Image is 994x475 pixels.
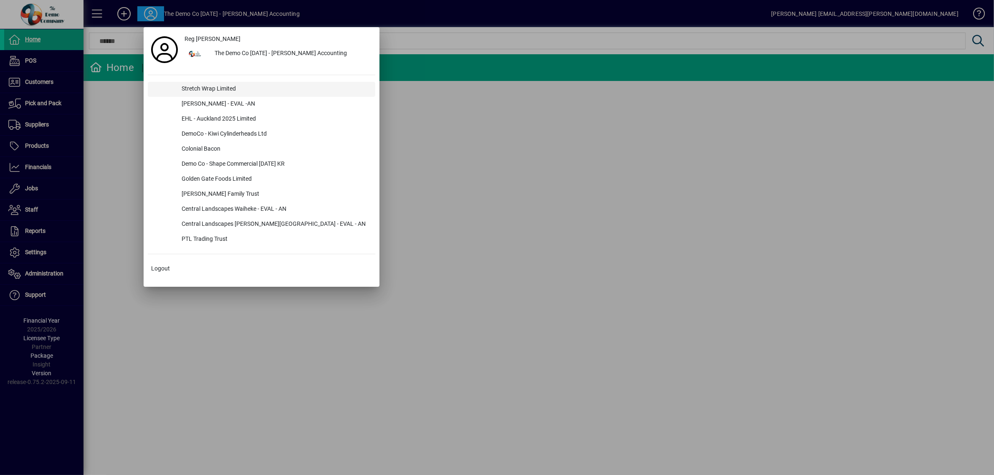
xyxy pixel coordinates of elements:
span: Reg [PERSON_NAME] [185,35,240,43]
button: Logout [148,261,375,276]
div: Central Landscapes Waiheke - EVAL - AN [175,202,375,217]
div: The Demo Co [DATE] - [PERSON_NAME] Accounting [208,46,375,61]
div: Central Landscapes [PERSON_NAME][GEOGRAPHIC_DATA] - EVAL - AN [175,217,375,232]
div: PTL Trading Trust [175,232,375,247]
button: [PERSON_NAME] - EVAL -AN [148,97,375,112]
div: EHL - Auckland 2025 Limited [175,112,375,127]
button: Stretch Wrap Limited [148,82,375,97]
div: Golden Gate Foods Limited [175,172,375,187]
button: Demo Co - Shape Commercial [DATE] KR [148,157,375,172]
div: [PERSON_NAME] - EVAL -AN [175,97,375,112]
button: DemoCo - Kiwi Cylinderheads Ltd [148,127,375,142]
div: DemoCo - Kiwi Cylinderheads Ltd [175,127,375,142]
div: Stretch Wrap Limited [175,82,375,97]
a: Reg [PERSON_NAME] [181,31,375,46]
span: Logout [151,264,170,273]
a: Profile [148,42,181,57]
button: PTL Trading Trust [148,232,375,247]
div: Colonial Bacon [175,142,375,157]
div: [PERSON_NAME] Family Trust [175,187,375,202]
button: [PERSON_NAME] Family Trust [148,187,375,202]
button: Golden Gate Foods Limited [148,172,375,187]
button: Central Landscapes Waiheke - EVAL - AN [148,202,375,217]
button: Central Landscapes [PERSON_NAME][GEOGRAPHIC_DATA] - EVAL - AN [148,217,375,232]
button: Colonial Bacon [148,142,375,157]
button: The Demo Co [DATE] - [PERSON_NAME] Accounting [181,46,375,61]
div: Demo Co - Shape Commercial [DATE] KR [175,157,375,172]
button: EHL - Auckland 2025 Limited [148,112,375,127]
